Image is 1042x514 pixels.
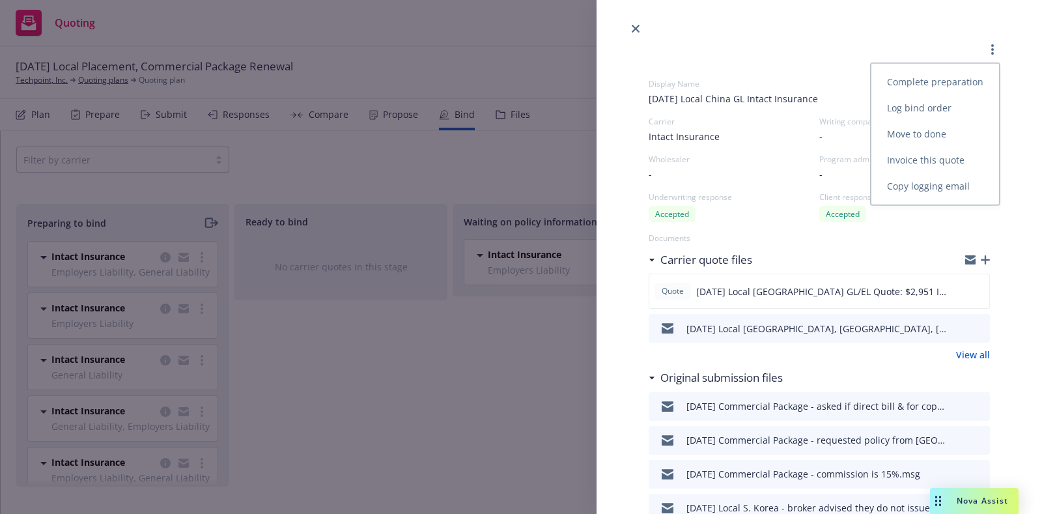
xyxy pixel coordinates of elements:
[696,285,951,298] span: [DATE] Local [GEOGRAPHIC_DATA] GL/EL Quote: $2,951 Intact Insurance.pdf
[819,167,823,181] span: -
[871,180,985,192] span: Copy logging email
[973,399,985,414] button: preview file
[819,206,866,222] div: Accepted
[649,167,652,181] span: -
[649,116,819,127] div: Carrier
[871,154,980,166] span: Invoice this quote
[871,76,999,88] span: Complete preparation
[649,130,720,143] span: Intact Insurance
[628,21,643,36] a: close
[660,251,752,268] h3: Carrier quote files
[649,78,990,89] div: Display Name
[956,348,990,362] a: View all
[660,285,686,297] span: Quote
[871,102,967,114] span: Log bind order
[686,433,947,447] div: [DATE] Commercial Package - requested policy from [GEOGRAPHIC_DATA]msg
[819,130,823,143] span: -
[649,92,990,106] span: [DATE] Local China GL Intact Insurance
[660,369,783,386] h3: Original submission files
[952,321,963,336] button: download file
[819,154,903,165] div: Program administrator
[649,233,990,244] div: Documents
[649,192,819,203] div: Underwriting response
[649,206,696,222] div: Accepted
[952,399,963,414] button: download file
[972,283,984,299] button: preview file
[973,466,985,482] button: preview file
[952,466,963,482] button: download file
[930,488,946,514] div: Drag to move
[973,321,985,336] button: preview file
[930,488,1019,514] button: Nova Assist
[985,42,1000,57] a: more
[649,369,783,386] div: Original submission files
[973,433,985,448] button: preview file
[649,154,819,165] div: Wholesaler
[686,399,947,413] div: [DATE] Commercial Package - asked if direct bill & for copy of invoice.msg
[952,433,963,448] button: download file
[819,116,990,127] div: Writing company
[686,467,920,481] div: [DATE] Commercial Package - commission is 15%.msg
[819,192,990,203] div: Client response
[649,251,752,268] div: Carrier quote files
[686,322,947,336] div: [DATE] Local [GEOGRAPHIC_DATA], [GEOGRAPHIC_DATA], [GEOGRAPHIC_DATA], [GEOGRAPHIC_DATA] Intact In...
[957,495,1008,506] span: Nova Assist
[871,128,962,140] span: Move to done
[951,283,962,299] button: download file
